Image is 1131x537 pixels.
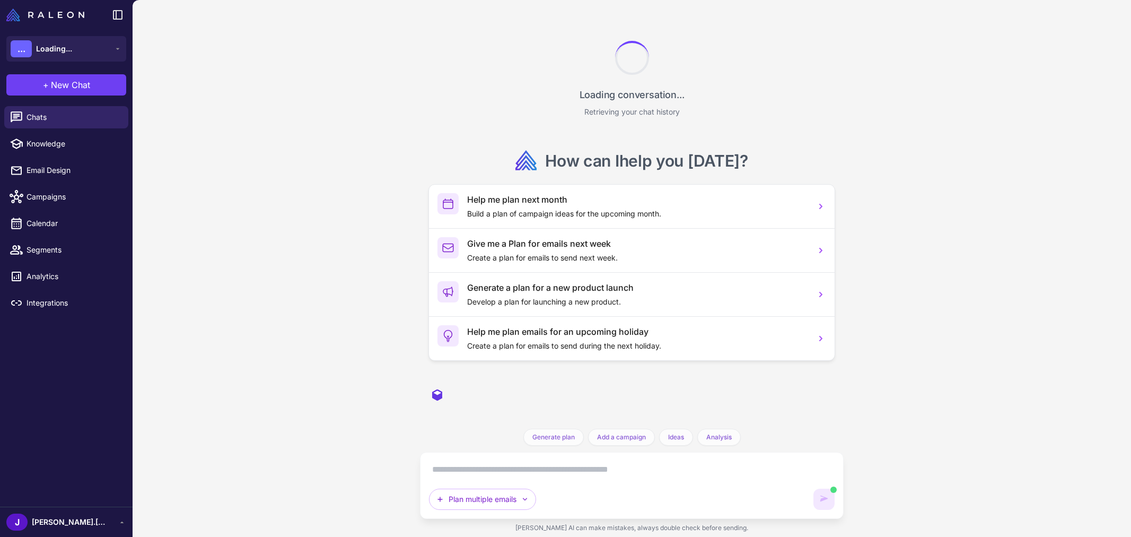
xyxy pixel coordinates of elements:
a: Knowledge [4,133,128,155]
span: Loading... [36,43,72,55]
span: New Chat [51,79,90,91]
button: ...Loading... [6,36,126,62]
a: Segments [4,239,128,261]
span: Campaigns [27,191,120,203]
button: +New Chat [6,74,126,96]
div: [PERSON_NAME] AI can make mistakes, always double check before sending. [420,519,844,537]
span: + [43,79,49,91]
p: Create a plan for emails to send during the next holiday. [467,340,808,352]
p: Loading conversation... [580,88,685,102]
span: Email Design [27,164,120,176]
span: Integrations [27,297,120,309]
div: J [6,514,28,531]
span: Generate plan [532,432,575,442]
button: Add a campaign [588,429,655,446]
h2: How can I ? [545,150,748,171]
button: Analysis [697,429,741,446]
span: Calendar [27,218,120,229]
p: Create a plan for emails to send next week. [467,252,808,264]
p: Develop a plan for launching a new product. [467,296,808,308]
img: Raleon Logo [6,8,84,21]
p: Build a plan of campaign ideas for the upcoming month. [467,208,808,220]
button: Ideas [659,429,693,446]
span: Analytics [27,271,120,282]
button: AI is generating content. You can keep typing but cannot send until it completes. [813,489,835,510]
span: Ideas [668,432,684,442]
span: Knowledge [27,138,120,150]
span: [PERSON_NAME].[PERSON_NAME] [32,516,106,528]
a: Campaigns [4,186,128,208]
h3: Help me plan next month [467,193,808,206]
a: Analytics [4,265,128,288]
button: Plan multiple emails [429,489,536,510]
span: help you [DATE] [619,151,740,170]
span: Analysis [706,432,732,442]
div: ... [11,40,32,57]
p: Retrieving your chat history [584,106,680,118]
span: AI is generating content. You can still type but cannot send yet. [830,487,837,493]
span: Chats [27,111,120,123]
a: Calendar [4,212,128,235]
span: Segments [27,244,120,256]
button: Generate plan [523,429,584,446]
span: Add a campaign [597,432,646,442]
h3: Give me a Plan for emails next week [467,237,808,250]
h3: Help me plan emails for an upcoming holiday [467,325,808,338]
a: Chats [4,106,128,128]
h3: Generate a plan for a new product launch [467,281,808,294]
a: Integrations [4,292,128,314]
a: Email Design [4,159,128,181]
a: Raleon Logo [6,8,89,21]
